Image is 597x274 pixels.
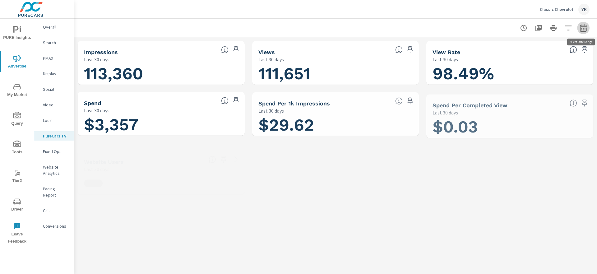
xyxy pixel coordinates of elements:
[34,116,74,125] div: Local
[2,55,32,70] span: Advertise
[34,147,74,156] div: Fixed Ops
[43,223,69,229] p: Conversions
[405,45,415,55] span: Save this to your personalized report
[209,156,216,163] span: Unique website visitors over the selected time period. [Source: Website Analytics]
[84,100,101,106] h5: Spend
[532,22,545,34] button: "Export Report to PDF"
[231,96,241,106] span: Save this to your personalized report
[34,22,74,32] div: Overall
[433,63,587,84] h1: 98.49%
[84,56,109,63] p: Last 30 days
[433,116,587,137] h1: $0.03
[2,169,32,184] span: Tier2
[43,164,69,176] p: Website Analytics
[43,186,69,198] p: Pacing Report
[43,55,69,61] p: PMAX
[219,155,229,165] span: Save this to your personalized report
[221,97,229,104] span: Cost of your connected TV ad campaigns. [Source: This data is provided by the video advertising p...
[34,131,74,141] div: PureCars TV
[43,39,69,46] p: Search
[34,206,74,215] div: Calls
[433,56,458,63] p: Last 30 days
[258,63,413,84] h1: 111,651
[258,107,284,114] p: Last 30 days
[34,85,74,94] div: Social
[84,107,109,114] p: Last 30 days
[258,100,330,107] h5: Spend Per 1k Impressions
[43,24,69,30] p: Overall
[433,49,460,55] h5: View Rate
[570,99,577,107] span: Total spend per 1,000 impressions. [Source: This data is provided by the video advertising platform]
[43,207,69,214] p: Calls
[2,141,32,156] span: Tools
[43,86,69,92] p: Social
[2,223,32,245] span: Leave Feedback
[34,221,74,231] div: Conversions
[84,49,118,55] h5: Impressions
[540,7,573,12] p: Classic Chevrolet
[405,96,415,106] span: Save this to your personalized report
[0,19,34,248] div: nav menu
[547,22,560,34] button: Print Report
[84,159,124,165] h5: Website Users
[231,45,241,55] span: Save this to your personalized report
[84,165,109,173] p: Last 30 days
[570,46,577,53] span: Percentage of Impressions where the ad was viewed completely. “Impressions” divided by “Views”. [...
[258,49,275,55] h5: Views
[43,148,69,155] p: Fixed Ops
[580,45,590,55] span: Save this to your personalized report
[562,22,575,34] button: Apply Filters
[43,71,69,77] p: Display
[221,46,229,53] span: Number of times your connected TV ad was presented to a user. [Source: This data is provided by t...
[395,46,403,53] span: Number of times your connected TV ad was viewed completely by a user. [Source: This data is provi...
[2,112,32,127] span: Query
[34,100,74,109] div: Video
[2,198,32,213] span: Driver
[258,56,284,63] p: Last 30 days
[34,184,74,200] div: Pacing Report
[43,133,69,139] p: PureCars TV
[2,83,32,99] span: My Market
[43,117,69,123] p: Local
[43,102,69,108] p: Video
[2,26,32,41] span: PURE Insights
[34,53,74,63] div: PMAX
[84,114,238,135] h1: $3,357
[231,155,241,165] a: See more details in report
[34,69,74,78] div: Display
[433,102,507,109] h5: Spend Per Completed View
[258,114,413,136] h1: $29.62
[580,98,590,108] span: Save this to your personalized report
[34,38,74,47] div: Search
[433,109,458,116] p: Last 30 days
[395,97,403,105] span: Total spend per 1,000 impressions. [Source: This data is provided by the video advertising platform]
[84,63,238,84] h1: 113,360
[578,4,590,15] div: YK
[34,162,74,178] div: Website Analytics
